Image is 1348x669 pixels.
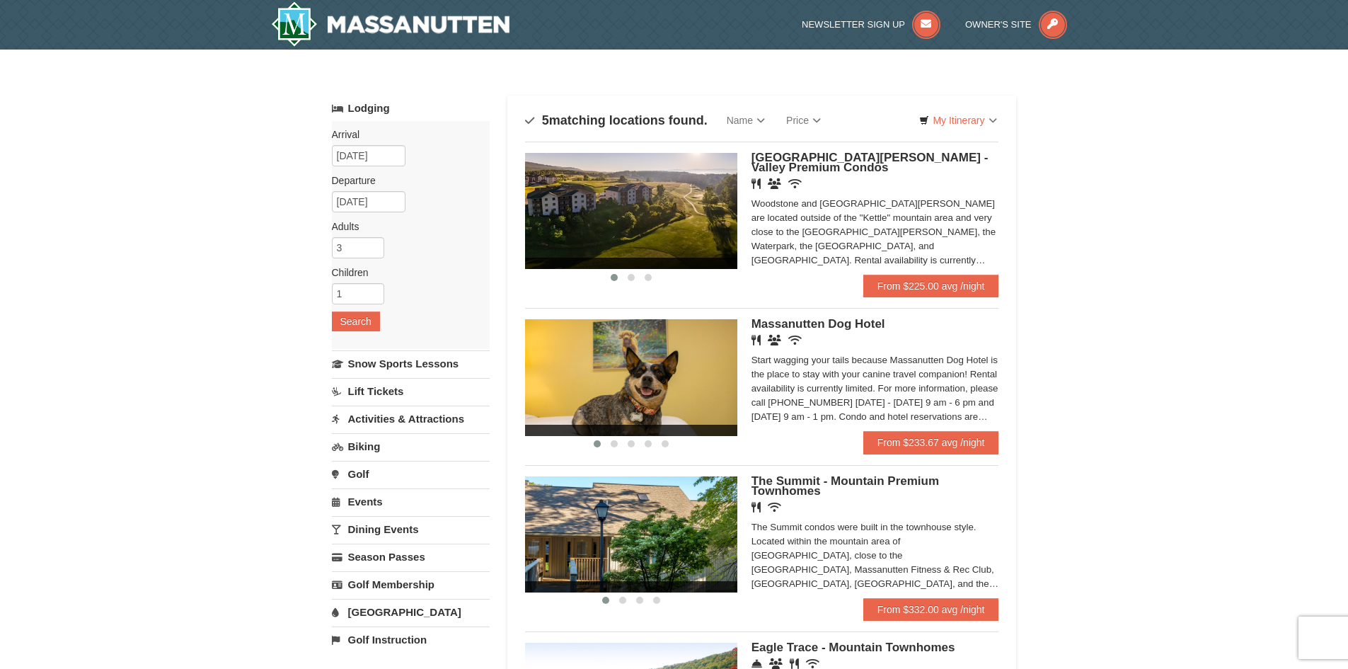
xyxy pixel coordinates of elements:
label: Departure [332,173,479,188]
i: Wireless Internet (free) [806,658,819,669]
i: Concierge Desk [751,658,762,669]
h4: matching locations found. [525,113,708,127]
i: Banquet Facilities [768,335,781,345]
a: Golf [332,461,490,487]
a: Biking [332,433,490,459]
a: Lift Tickets [332,378,490,404]
i: Restaurant [751,178,761,189]
span: The Summit - Mountain Premium Townhomes [751,474,939,498]
a: Season Passes [332,544,490,570]
span: [GEOGRAPHIC_DATA][PERSON_NAME] - Valley Premium Condos [751,151,989,174]
i: Restaurant [790,658,799,669]
a: Newsletter Sign Up [802,19,940,30]
label: Children [332,265,479,280]
a: [GEOGRAPHIC_DATA] [332,599,490,625]
i: Conference Facilities [769,658,783,669]
a: Lodging [332,96,490,121]
div: Start wagging your tails because Massanutten Dog Hotel is the place to stay with your canine trav... [751,353,999,424]
span: Massanutten Dog Hotel [751,317,885,331]
i: Wireless Internet (free) [788,335,802,345]
i: Restaurant [751,335,761,345]
a: Snow Sports Lessons [332,350,490,377]
a: Activities & Attractions [332,406,490,432]
div: The Summit condos were built in the townhouse style. Located within the mountain area of [GEOGRAP... [751,520,999,591]
a: From $233.67 avg /night [863,431,999,454]
label: Arrival [332,127,479,142]
i: Wireless Internet (free) [768,502,781,513]
span: Eagle Trace - Mountain Townhomes [751,641,955,654]
span: Owner's Site [965,19,1032,30]
label: Adults [332,219,479,234]
a: Owner's Site [965,19,1067,30]
i: Banquet Facilities [768,178,781,189]
a: Dining Events [332,516,490,542]
div: Woodstone and [GEOGRAPHIC_DATA][PERSON_NAME] are located outside of the "Kettle" mountain area an... [751,197,999,268]
a: Massanutten Resort [271,1,510,47]
span: 5 [542,113,549,127]
i: Restaurant [751,502,761,513]
a: Events [332,488,490,515]
a: Name [716,106,776,135]
a: Price [776,106,831,135]
a: My Itinerary [910,110,1006,131]
a: Golf Membership [332,571,490,597]
a: Golf Instruction [332,627,490,653]
a: From $225.00 avg /night [863,275,999,297]
i: Wireless Internet (free) [788,178,802,189]
img: Massanutten Resort Logo [271,1,510,47]
button: Search [332,311,380,331]
span: Newsletter Sign Up [802,19,905,30]
a: From $332.00 avg /night [863,598,999,621]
